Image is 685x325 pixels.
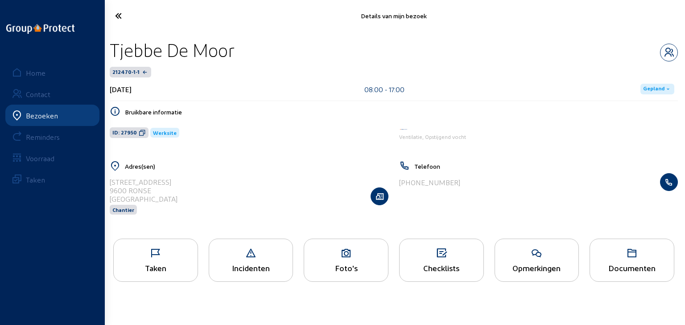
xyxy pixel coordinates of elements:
[26,175,45,184] div: Taken
[399,134,466,140] span: Ventilatie, Opstijgend vocht
[399,178,460,187] div: [PHONE_NUMBER]
[5,169,99,190] a: Taken
[110,186,177,195] div: 9600 RONSE
[26,133,60,141] div: Reminders
[110,39,235,61] div: Tjebbe De Moor
[6,24,74,34] img: logo-oneline.png
[209,263,293,272] div: Incidenten
[643,85,664,93] span: Gepland
[200,12,588,20] div: Details van mijn bezoek
[5,126,99,147] a: Reminders
[112,207,134,213] span: Chantier
[5,62,99,83] a: Home
[414,162,678,170] h5: Telefoon
[26,111,58,120] div: Bezoeken
[153,130,177,136] span: Werksite
[125,108,678,116] h5: Bruikbare informatie
[110,195,177,203] div: [GEOGRAPHIC_DATA]
[495,263,579,272] div: Opmerkingen
[5,147,99,169] a: Voorraad
[110,85,132,93] div: [DATE]
[5,105,99,126] a: Bezoeken
[590,263,674,272] div: Documenten
[399,128,408,131] img: Aqua Protect
[400,263,483,272] div: Checklists
[26,154,54,162] div: Voorraad
[304,263,388,272] div: Foto's
[114,263,198,272] div: Taken
[112,129,137,136] span: ID: 27950
[5,83,99,105] a: Contact
[26,69,45,77] div: Home
[110,178,177,186] div: [STREET_ADDRESS]
[26,90,50,98] div: Contact
[125,162,388,170] h5: Adres(sen)
[364,85,404,93] div: 08:00 - 17:00
[112,69,140,76] span: 212470-1-1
